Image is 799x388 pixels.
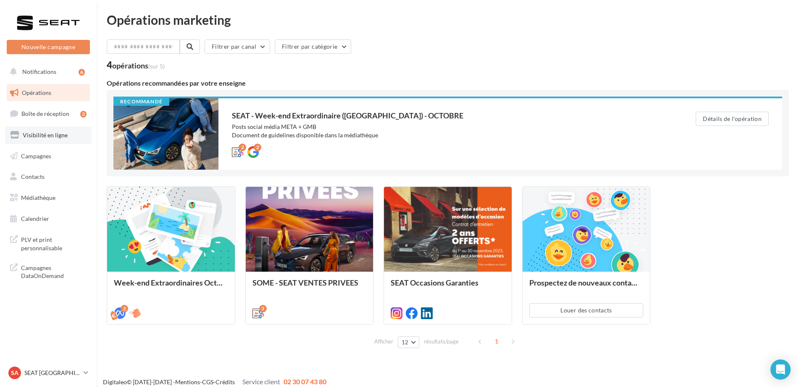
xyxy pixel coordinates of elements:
a: Campagnes DataOnDemand [5,259,92,283]
div: 6 [79,69,85,76]
div: SEAT - Week-end Extraordinaire ([GEOGRAPHIC_DATA]) - OCTOBRE [232,112,662,119]
a: Opérations [5,84,92,102]
span: Boîte de réception [21,110,69,117]
span: Campagnes DataOnDemand [21,262,87,280]
div: SOME - SEAT VENTES PRIVEES [252,278,367,295]
a: Crédits [216,378,235,385]
a: Calendrier [5,210,92,228]
button: Filtrer par catégorie [275,39,351,54]
button: Détails de l'opération [696,112,769,126]
a: Digitaleo [103,378,127,385]
span: 02 30 07 43 80 [284,378,326,385]
span: Visibilité en ligne [23,131,68,139]
span: Notifications [22,68,56,75]
div: opérations [112,62,165,69]
a: Mentions [175,378,200,385]
div: 2 [239,144,246,151]
span: 1 [490,335,503,348]
a: SA SEAT [GEOGRAPHIC_DATA] [7,365,90,381]
span: Opérations [22,89,51,96]
button: 12 [398,336,419,348]
button: Notifications 6 [5,63,88,81]
div: Posts social média META + GMB Document de guidelines disponible dans la médiathèque [232,123,662,139]
div: Opérations marketing [107,13,789,26]
button: Filtrer par canal [205,39,270,54]
div: 3 [80,111,87,118]
div: 4 [107,60,165,70]
div: 3 [259,305,267,312]
div: SEAT Occasions Garanties [391,278,505,295]
span: Campagnes [21,152,51,159]
div: Open Intercom Messenger [770,359,791,380]
div: 2 [254,144,261,151]
span: 12 [402,339,409,346]
span: résultats/page [424,338,459,346]
button: Louer des contacts [529,303,644,317]
a: Campagnes [5,147,92,165]
a: Visibilité en ligne [5,126,92,144]
button: Nouvelle campagne [7,40,90,54]
span: Service client [242,378,280,385]
span: (sur 5) [148,63,165,70]
span: © [DATE]-[DATE] - - - [103,378,326,385]
div: 2 [121,305,128,312]
a: Contacts [5,168,92,186]
span: Calendrier [21,215,49,222]
div: Opérations recommandées par votre enseigne [107,80,789,87]
span: Contacts [21,173,45,180]
span: PLV et print personnalisable [21,234,87,252]
div: Recommandé [113,98,169,106]
a: Médiathèque [5,189,92,207]
span: SA [11,369,18,377]
a: CGS [202,378,213,385]
span: Médiathèque [21,194,55,201]
div: Prospectez de nouveaux contacts [529,278,644,295]
p: SEAT [GEOGRAPHIC_DATA] [24,369,80,377]
span: Afficher [374,338,393,346]
a: Boîte de réception3 [5,105,92,123]
div: Week-end Extraordinaires Octobre 2025 [114,278,228,295]
a: PLV et print personnalisable [5,231,92,255]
